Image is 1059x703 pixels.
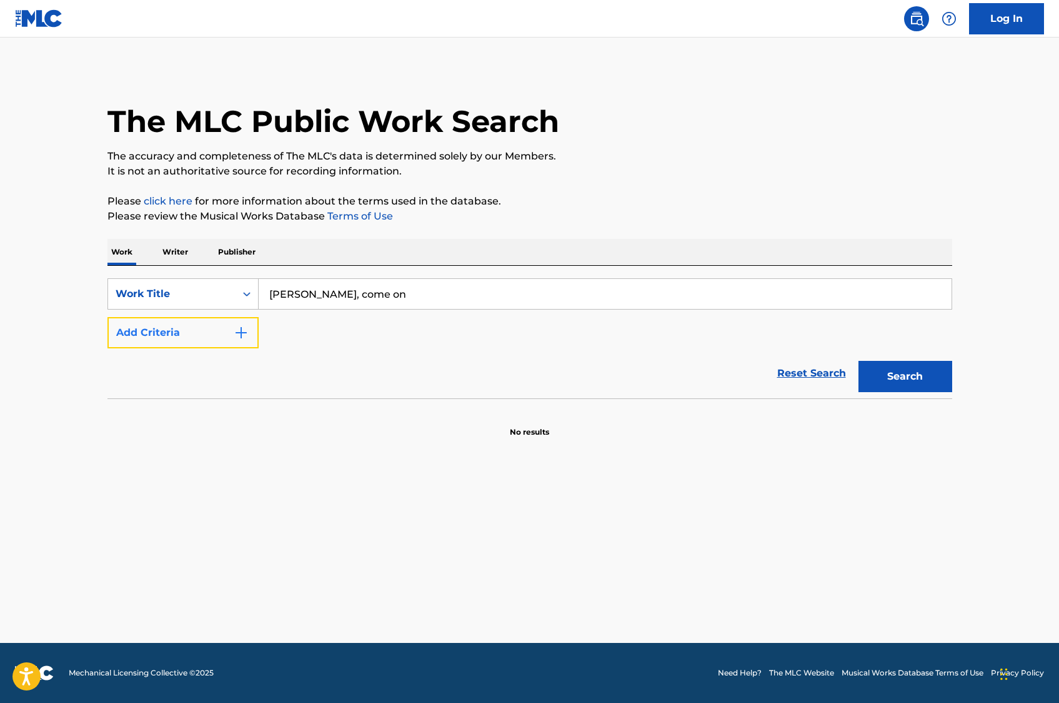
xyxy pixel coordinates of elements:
img: MLC Logo [15,9,63,28]
button: Add Criteria [107,317,259,348]
a: click here [144,195,192,207]
a: Musical Works Database Terms of Use [842,667,983,679]
span: Mechanical Licensing Collective © 2025 [69,667,214,679]
a: Terms of Use [325,210,393,222]
p: The accuracy and completeness of The MLC's data is determined solely by our Members. [107,149,952,164]
iframe: Chat Widget [997,643,1059,703]
button: Search [858,361,952,392]
a: Reset Search [771,360,852,387]
p: Please review the Musical Works Database [107,209,952,224]
p: Writer [159,239,192,265]
h1: The MLC Public Work Search [107,103,559,140]
img: 9d2ae6d4665cec9f34b9.svg [234,325,249,340]
div: Work Title [116,286,228,301]
p: Work [107,239,136,265]
img: help [942,11,957,26]
img: logo [15,665,54,680]
a: Need Help? [718,667,762,679]
p: Please for more information about the terms used in the database. [107,194,952,209]
a: Privacy Policy [991,667,1044,679]
p: It is not an authoritative source for recording information. [107,164,952,179]
img: search [909,11,924,26]
a: The MLC Website [769,667,834,679]
div: Help [937,6,962,31]
p: No results [510,412,549,438]
a: Log In [969,3,1044,34]
div: Drag [1000,655,1008,693]
p: Publisher [214,239,259,265]
form: Search Form [107,278,952,398]
a: Public Search [904,6,929,31]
